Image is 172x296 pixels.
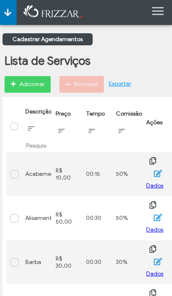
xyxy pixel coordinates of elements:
span: Preço [56,110,71,117]
div: R$ 50,00 [56,211,78,225]
button: ui-button [146,199,159,211]
div: 50% [116,170,138,178]
button: ui-button [150,211,163,224]
div: Selecionar tudo [11,123,17,129]
div: Alisamento [25,215,47,222]
button: Dados Fiscais [146,180,167,192]
span: Dados Fiscais [146,268,167,293]
div: 00:15 [86,170,108,178]
span: Ações [146,119,162,126]
div: Barba [25,259,47,266]
th: Comissão: activate to sort column ascending [112,101,142,152]
th: Preço: activate to sort column ascending [52,101,82,152]
span: ui-button [152,199,153,211]
a: Exportar [109,80,131,87]
span: Descrição [25,108,52,115]
div: Acabamento [25,170,47,178]
th: Descrição: activate to sort column ascending [21,101,52,152]
div: R$ 30,00 [56,255,78,269]
span: ui-button [6,6,11,19]
div: 00:30 [86,215,108,222]
span: Dados Fiscais [146,180,167,205]
button: Adicionar [5,76,51,93]
div: 30% [116,259,138,266]
h1: Lista de Serviços [5,54,91,68]
span: Comissão [116,110,142,117]
span: Adicionar [20,78,45,91]
button: Dados Fiscais [146,268,167,280]
a: Cadastrar Agendamentos [2,33,93,45]
button: ui-button [150,167,163,180]
button: ui-button [146,155,159,167]
th: Tempo: activate to sort column ascending [82,101,112,152]
div: 50% [116,215,138,222]
div: R$ 10,00 [56,167,78,181]
span: Tempo [86,110,105,117]
input: Pesquisar... [25,141,47,150]
span: ui-button [152,155,153,167]
button: ui-button [150,255,163,268]
div: 00:30 [86,259,108,266]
